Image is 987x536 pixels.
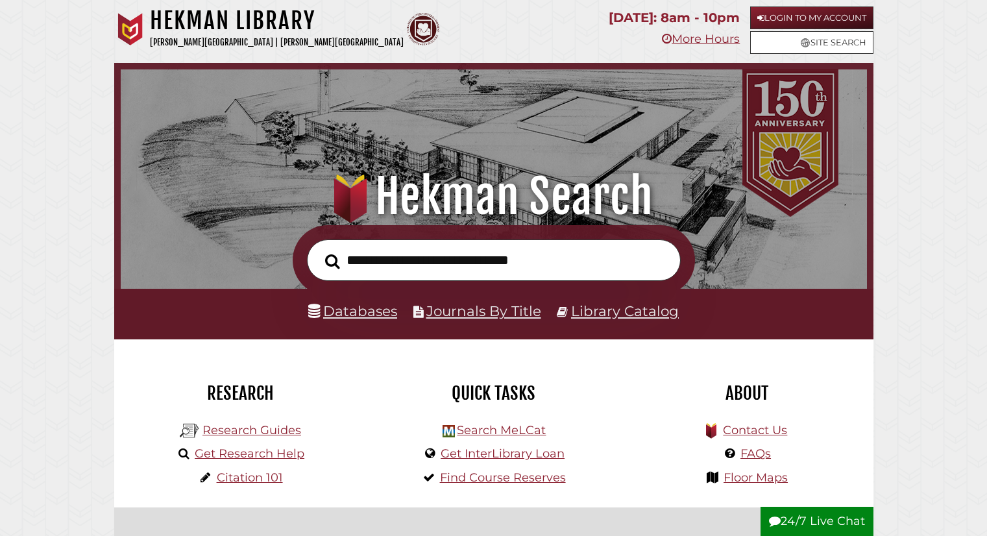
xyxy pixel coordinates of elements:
img: Calvin University [114,13,147,45]
h1: Hekman Search [135,168,851,225]
a: Journals By Title [426,302,541,319]
a: FAQs [740,446,771,461]
img: Hekman Library Logo [443,425,455,437]
p: [PERSON_NAME][GEOGRAPHIC_DATA] | [PERSON_NAME][GEOGRAPHIC_DATA] [150,35,404,50]
a: Search MeLCat [457,423,546,437]
a: Citation 101 [217,470,283,485]
h2: Research [124,382,358,404]
a: Get InterLibrary Loan [441,446,565,461]
a: Floor Maps [724,470,788,485]
a: Find Course Reserves [440,470,566,485]
a: More Hours [662,32,740,46]
h2: Quick Tasks [377,382,611,404]
a: Get Research Help [195,446,304,461]
button: Search [319,250,347,273]
img: Calvin Theological Seminary [407,13,439,45]
a: Contact Us [723,423,787,437]
a: Login to My Account [750,6,873,29]
a: Research Guides [202,423,301,437]
h2: About [630,382,864,404]
p: [DATE]: 8am - 10pm [609,6,740,29]
h1: Hekman Library [150,6,404,35]
a: Databases [308,302,397,319]
img: Hekman Library Logo [180,421,199,441]
a: Library Catalog [571,302,679,319]
i: Search [325,253,340,269]
a: Site Search [750,31,873,54]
